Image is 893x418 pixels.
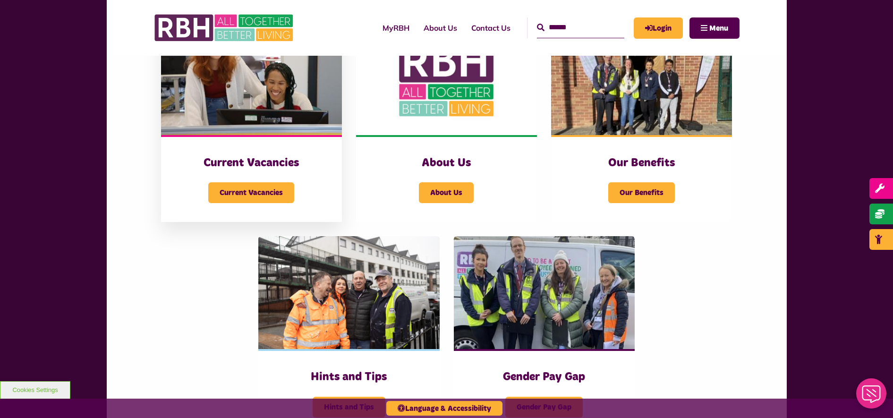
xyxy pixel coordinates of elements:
span: Menu [709,25,728,32]
img: 391760240 1590016381793435 2179504426197536539 N [454,236,635,350]
span: Our Benefits [608,182,675,203]
a: Current Vacancies Current Vacancies [161,22,342,222]
span: Hints and Tips [313,397,385,418]
button: Navigation [689,17,740,39]
h3: About Us [375,156,518,171]
h3: Current Vacancies [180,156,323,171]
h3: Hints and Tips [277,370,420,384]
a: About Us About Us [356,22,537,222]
span: Current Vacancies [208,182,294,203]
a: MyRBH [634,17,683,39]
img: RBH Logo Social Media 480X360 (1) [356,22,537,135]
h3: Gender Pay Gap [473,370,616,384]
img: IMG 1470 [161,22,342,135]
img: SAZMEDIA RBH 21FEB24 46 [258,236,439,350]
button: Language & Accessibility [386,401,502,416]
iframe: Netcall Web Assistant for live chat [850,375,893,418]
a: Contact Us [464,15,518,41]
a: About Us [417,15,464,41]
a: Our Benefits Our Benefits [551,22,732,222]
span: About Us [419,182,474,203]
a: MyRBH [375,15,417,41]
span: Gender Pay Gap [505,397,583,418]
img: RBH [154,9,296,46]
h3: Our Benefits [570,156,713,171]
img: Dropinfreehold2 [551,22,732,135]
